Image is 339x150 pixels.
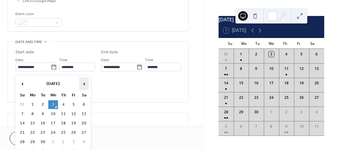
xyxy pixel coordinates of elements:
div: 17 [269,80,274,86]
div: 2 [254,52,259,57]
div: 12 [299,66,304,71]
td: 20 [79,119,89,128]
th: Mo [28,91,37,100]
div: 4 [284,52,289,57]
span: Date [101,57,109,63]
td: 2 [59,138,68,146]
div: 20 [314,80,319,86]
td: 16 [38,119,48,128]
div: 5 [299,52,304,57]
div: 22 [238,95,244,100]
td: 1 [48,138,58,146]
div: 30 [254,109,259,115]
th: Su [18,91,27,100]
div: 9 [254,66,259,71]
div: 23 [254,95,259,100]
td: 10 [48,110,58,118]
div: 4 [314,109,319,115]
th: Tu [38,91,48,100]
div: Sa [306,38,319,49]
div: 28 [223,109,229,115]
div: Event color [15,11,61,17]
td: 25 [59,128,68,137]
div: 6 [238,124,244,129]
td: 4 [79,138,89,146]
td: 12 [69,110,78,118]
div: 27 [314,95,319,100]
td: 4 [59,100,68,109]
div: We [264,38,278,49]
td: 6 [79,100,89,109]
div: End date [101,49,118,55]
div: 15 [238,80,244,86]
div: 3 [299,109,304,115]
div: 24 [269,95,274,100]
td: 24 [48,128,58,137]
td: 3 [48,100,58,109]
span: ‹ [18,78,27,90]
td: 29 [28,138,37,146]
td: 14 [18,119,27,128]
td: 30 [38,138,48,146]
div: 8 [238,66,244,71]
div: 2 [284,109,289,115]
th: We [48,91,58,100]
div: 5 [223,124,229,129]
div: 10 [299,124,304,129]
td: 5 [69,100,78,109]
td: 15 [28,119,37,128]
td: 27 [79,128,89,137]
span: Date [15,57,24,63]
div: Fr [292,38,305,49]
td: 21 [18,128,27,137]
div: 13 [314,66,319,71]
td: 18 [59,119,68,128]
div: Start date [15,49,34,55]
th: [DATE] [28,77,78,90]
div: 9 [284,124,289,129]
div: 11 [284,66,289,71]
td: 17 [48,119,58,128]
td: 1 [28,100,37,109]
td: 28 [18,138,27,146]
div: 25 [284,95,289,100]
div: 1 [238,52,244,57]
div: 14 [223,80,229,86]
th: Th [59,91,68,100]
td: 13 [79,110,89,118]
div: 6 [314,52,319,57]
div: [DATE] [219,16,324,23]
td: 31 [18,100,27,109]
span: › [79,78,88,90]
div: 18 [284,80,289,86]
div: Th [278,38,292,49]
th: Sa [79,91,89,100]
div: Su [223,38,237,49]
div: 1 [269,109,274,115]
div: 19 [299,80,304,86]
div: Mo [237,38,251,49]
div: 10 [269,66,274,71]
span: Time [59,57,68,63]
td: 9 [38,110,48,118]
td: 2 [38,100,48,109]
button: Cancel [10,132,47,145]
div: Tu [251,38,264,49]
td: 19 [69,119,78,128]
div: 26 [299,95,304,100]
div: 16 [254,80,259,86]
th: Fr [69,91,78,100]
div: 11 [314,124,319,129]
td: 8 [28,110,37,118]
span: Date and time [15,39,42,45]
div: 8 [269,124,274,129]
div: 21 [223,95,229,100]
div: 31 [223,52,229,57]
td: 23 [38,128,48,137]
td: 11 [59,110,68,118]
span: Time [145,57,153,63]
div: 7 [254,124,259,129]
td: 22 [28,128,37,137]
td: 3 [69,138,78,146]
